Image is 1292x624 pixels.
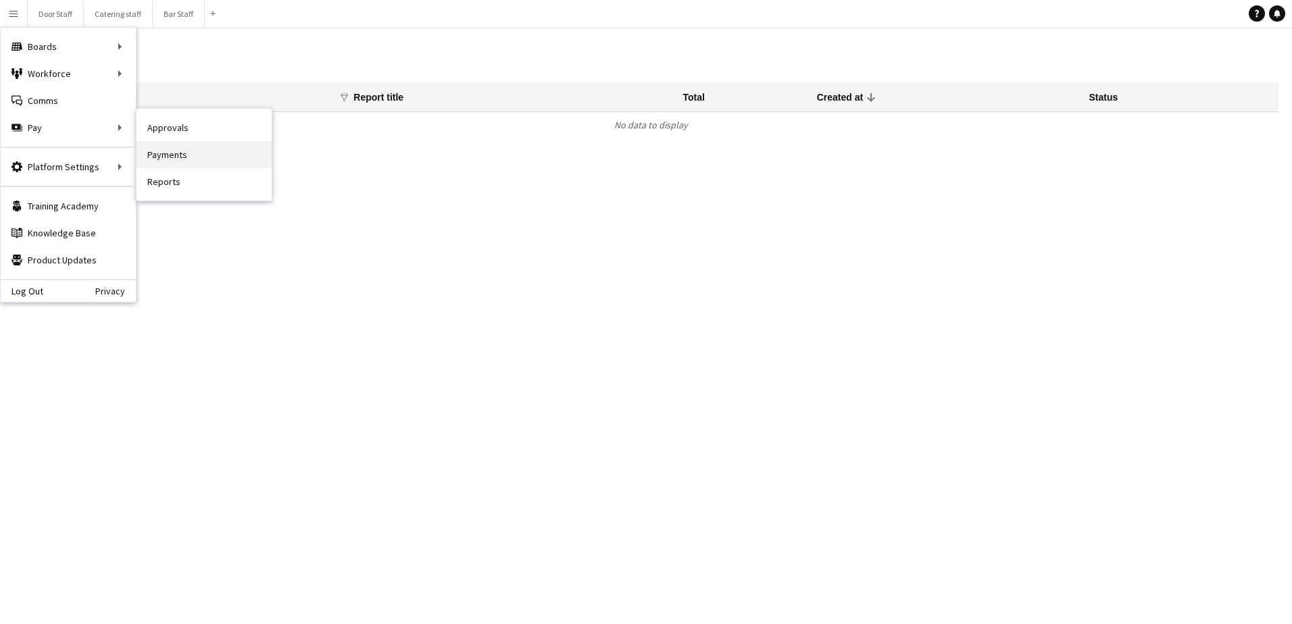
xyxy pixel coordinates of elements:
button: Catering staff [84,1,153,27]
a: Privacy [95,286,136,296]
h1: Reports [24,51,1278,72]
div: Total [683,91,705,103]
div: Workforce [1,60,136,87]
div: Report title [353,91,416,103]
div: Created at [817,91,875,103]
button: Bar Staff [153,1,205,27]
div: Boards [1,33,136,60]
a: Knowledge Base [1,219,136,246]
div: No data to display [24,119,1278,131]
div: Created at [817,91,863,103]
a: Training Academy [1,192,136,219]
div: Pay [1,114,136,141]
div: Status [1089,91,1118,103]
a: Log Out [1,286,43,296]
a: Product Updates [1,246,136,274]
a: Approvals [136,114,272,141]
button: Door Staff [28,1,84,27]
a: Comms [1,87,136,114]
a: Reports [136,168,272,195]
a: Payments [136,141,272,168]
div: Platform Settings [1,153,136,180]
div: Report title [353,91,403,103]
